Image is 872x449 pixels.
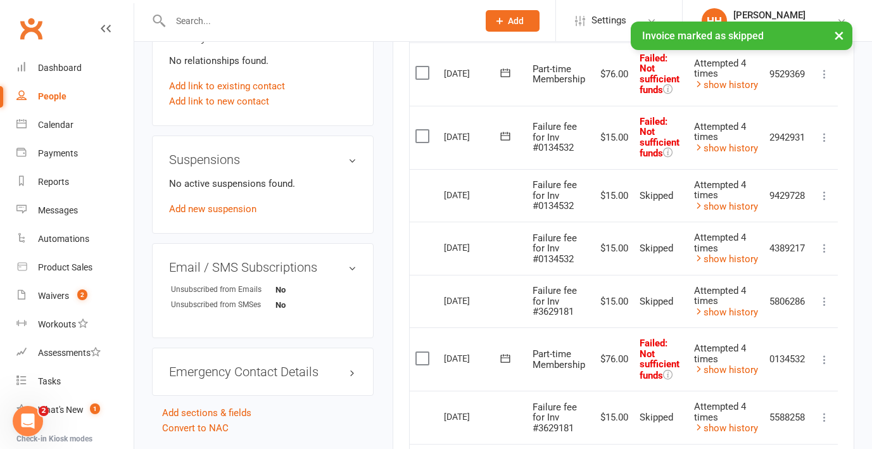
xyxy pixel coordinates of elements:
[486,10,540,32] button: Add
[16,139,134,168] a: Payments
[591,222,634,275] td: $15.00
[640,412,673,423] span: Skipped
[15,13,47,44] a: Clubworx
[77,289,87,300] span: 2
[640,53,679,96] span: : Not sufficient funds
[591,327,634,391] td: $76.00
[533,285,577,317] span: Failure fee for Inv #3629181
[694,253,758,265] a: show history
[38,91,66,101] div: People
[275,285,348,294] strong: No
[169,153,357,167] h3: Suspensions
[764,169,811,222] td: 9429728
[38,63,82,73] div: Dashboard
[533,121,577,153] span: Failure fee for Inv #0134532
[169,94,269,109] a: Add link to new contact
[533,232,577,265] span: Failure fee for Inv #0134532
[171,284,275,296] div: Unsubscribed from Emails
[694,121,746,143] span: Attempted 4 times
[444,348,502,368] div: [DATE]
[444,185,502,205] div: [DATE]
[640,116,679,160] span: Failed
[444,291,502,310] div: [DATE]
[90,403,100,414] span: 1
[640,243,673,254] span: Skipped
[444,407,502,426] div: [DATE]
[38,405,84,415] div: What's New
[591,42,634,106] td: $76.00
[169,176,357,191] p: No active suspensions found.
[38,177,69,187] div: Reports
[16,339,134,367] a: Assessments
[733,9,824,21] div: [PERSON_NAME]
[764,106,811,169] td: 2942931
[640,116,679,160] span: : Not sufficient funds
[444,237,502,257] div: [DATE]
[16,54,134,82] a: Dashboard
[16,111,134,139] a: Calendar
[38,348,101,358] div: Assessments
[631,22,852,50] div: Invoice marked as skipped
[275,300,348,310] strong: No
[694,179,746,201] span: Attempted 4 times
[764,42,811,106] td: 9529369
[764,275,811,328] td: 5806286
[694,285,746,307] span: Attempted 4 times
[694,364,758,376] a: show history
[38,148,78,158] div: Payments
[16,310,134,339] a: Workouts
[733,21,824,32] div: [PERSON_NAME] MMA
[533,179,577,212] span: Failure fee for Inv #0134532
[39,406,49,416] span: 2
[764,391,811,444] td: 5588258
[16,367,134,396] a: Tasks
[38,291,69,301] div: Waivers
[13,406,43,436] iframe: Intercom live chat
[167,12,469,30] input: Search...
[591,106,634,169] td: $15.00
[38,319,76,329] div: Workouts
[694,343,746,365] span: Attempted 4 times
[38,262,92,272] div: Product Sales
[694,307,758,318] a: show history
[38,234,89,244] div: Automations
[444,127,502,146] div: [DATE]
[764,222,811,275] td: 4389217
[694,401,746,423] span: Attempted 4 times
[533,348,585,370] span: Part-time Membership
[169,53,357,68] p: No relationships found.
[640,296,673,307] span: Skipped
[38,376,61,386] div: Tasks
[162,422,229,434] a: Convert to NAC
[694,422,758,434] a: show history
[591,169,634,222] td: $15.00
[533,402,577,434] span: Failure fee for Inv #3629181
[38,205,78,215] div: Messages
[16,82,134,111] a: People
[640,53,679,96] span: Failed
[16,253,134,282] a: Product Sales
[508,16,524,26] span: Add
[764,327,811,391] td: 0134532
[694,142,758,154] a: show history
[694,79,758,91] a: show history
[169,203,256,215] a: Add new suspension
[828,22,850,49] button: ×
[16,396,134,424] a: What's New1
[591,275,634,328] td: $15.00
[694,201,758,212] a: show history
[591,391,634,444] td: $15.00
[694,232,746,254] span: Attempted 4 times
[169,79,285,94] a: Add link to existing contact
[533,63,585,85] span: Part-time Membership
[640,338,679,381] span: Failed
[171,299,275,311] div: Unsubscribed from SMSes
[38,120,73,130] div: Calendar
[591,6,626,35] span: Settings
[16,225,134,253] a: Automations
[640,338,679,381] span: : Not sufficient funds
[16,282,134,310] a: Waivers 2
[162,407,251,419] a: Add sections & fields
[169,365,357,379] h3: Emergency Contact Details
[169,260,357,274] h3: Email / SMS Subscriptions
